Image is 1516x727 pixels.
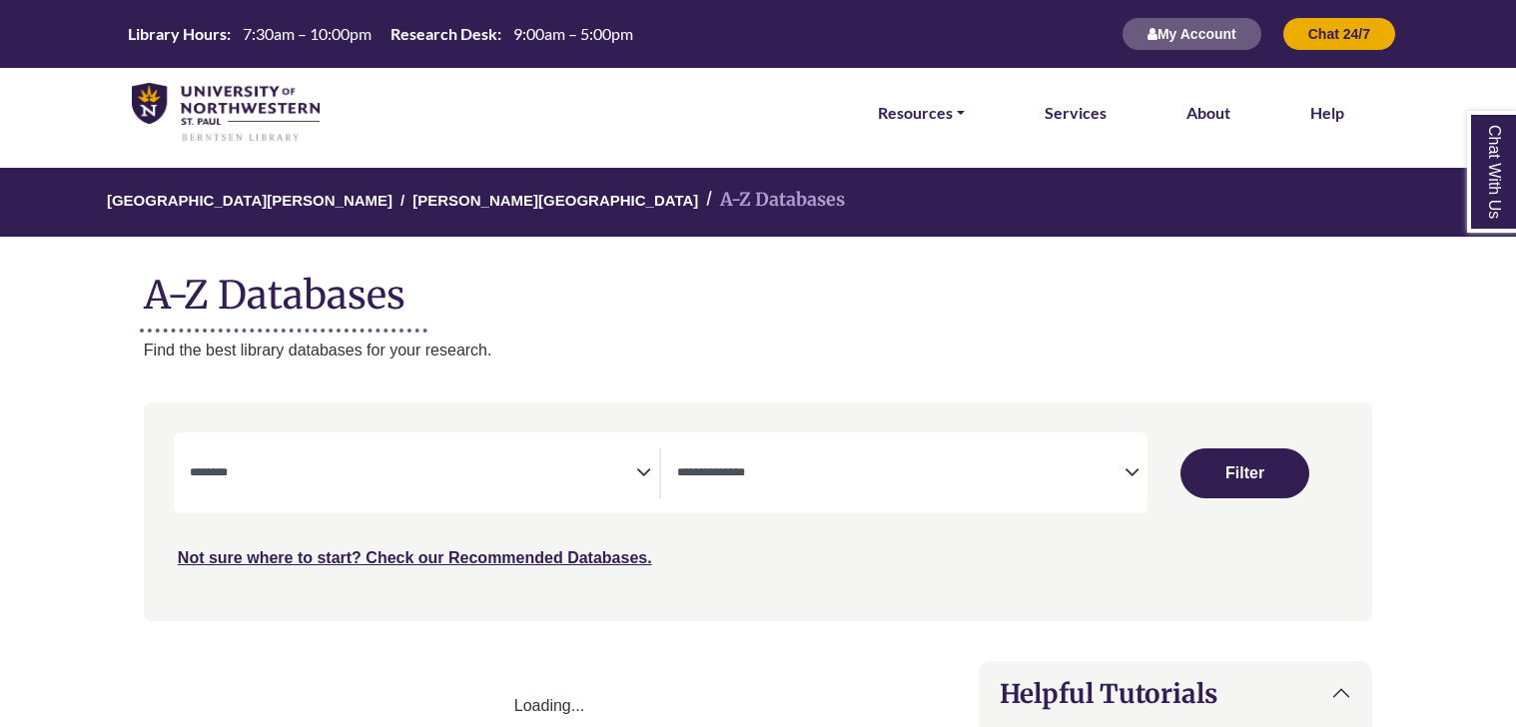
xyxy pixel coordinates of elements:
[1180,448,1308,498] button: Submit for Search Results
[120,23,641,42] table: Hours Today
[120,23,232,44] th: Library Hours:
[243,24,372,43] span: 7:30am – 10:00pm
[144,257,1372,318] h1: A-Z Databases
[980,662,1371,725] button: Helpful Tutorials
[1282,25,1396,42] a: Chat 24/7
[382,23,502,44] th: Research Desk:
[144,338,1372,363] p: Find the best library databases for your research.
[1310,100,1344,126] a: Help
[677,466,1125,482] textarea: Filter
[1122,25,1262,42] a: My Account
[144,402,1372,620] nav: Search filters
[1045,100,1107,126] a: Services
[878,100,965,126] a: Resources
[178,549,652,566] a: Not sure where to start? Check our Recommended Databases.
[144,168,1372,237] nav: breadcrumb
[698,186,845,215] li: A-Z Databases
[144,693,955,719] div: Loading...
[132,83,320,143] img: library_home
[107,189,392,209] a: [GEOGRAPHIC_DATA][PERSON_NAME]
[513,24,633,43] span: 9:00am – 5:00pm
[120,23,641,46] a: Hours Today
[1122,17,1262,51] button: My Account
[190,466,637,482] textarea: Filter
[1282,17,1396,51] button: Chat 24/7
[412,189,698,209] a: [PERSON_NAME][GEOGRAPHIC_DATA]
[1186,100,1230,126] a: About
